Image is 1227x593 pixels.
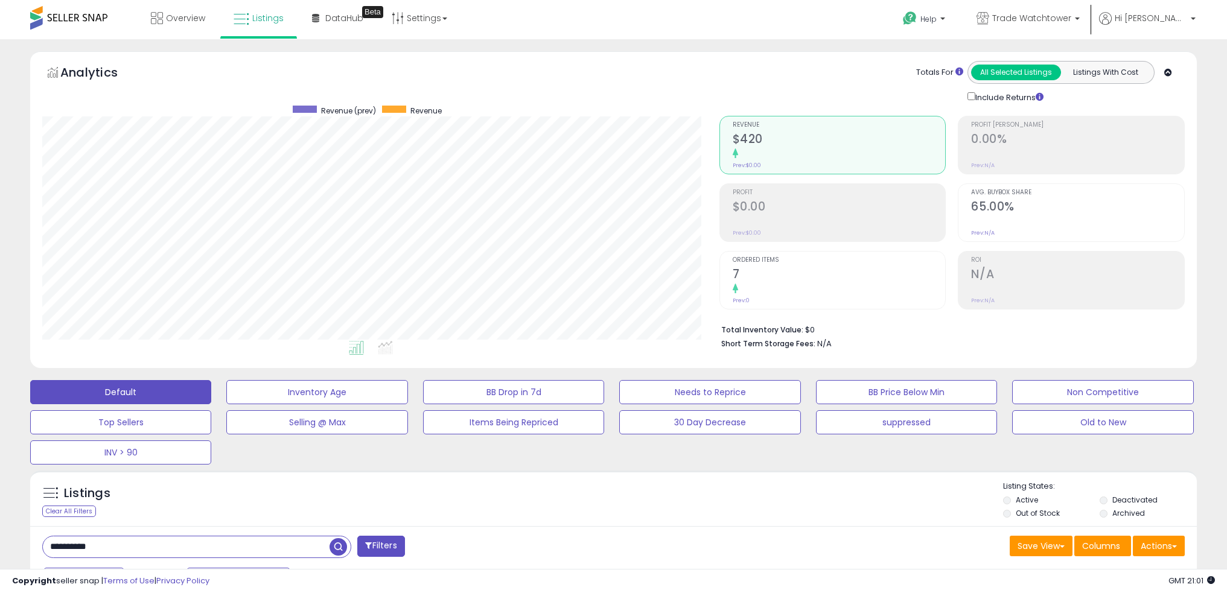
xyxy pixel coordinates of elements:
button: BB Drop in 7d [423,380,604,404]
div: Clear All Filters [42,506,96,517]
small: Prev: N/A [971,297,995,304]
span: DataHub [325,12,363,24]
button: INV > 90 [30,440,211,465]
div: Include Returns [958,90,1058,104]
p: Listing States: [1003,481,1197,492]
span: N/A [817,338,832,349]
h2: $0.00 [733,200,946,216]
button: Non Competitive [1012,380,1193,404]
div: Totals For [916,67,963,78]
span: Hi [PERSON_NAME] [1115,12,1187,24]
span: Avg. Buybox Share [971,189,1184,196]
span: Revenue [410,106,442,116]
span: Overview [166,12,205,24]
small: Prev: N/A [971,229,995,236]
label: Out of Stock [1016,508,1060,518]
button: Save View [1010,536,1072,556]
a: Help [893,2,957,39]
small: Prev: 0 [733,297,750,304]
button: Default [30,380,211,404]
button: Old to New [1012,410,1193,434]
li: $0 [721,322,1176,336]
h2: 0.00% [971,132,1184,148]
button: Filters [357,536,404,557]
button: Inventory Age [226,380,407,404]
button: Columns [1074,536,1131,556]
h2: N/A [971,267,1184,284]
b: Short Term Storage Fees: [721,338,815,349]
div: seller snap | | [12,576,209,587]
button: Listings With Cost [1060,65,1150,80]
button: BB Price Below Min [816,380,997,404]
label: Active [1016,495,1038,505]
span: Profit [733,189,946,196]
a: Hi [PERSON_NAME] [1099,12,1196,39]
button: 30 Day Decrease [619,410,800,434]
span: Profit [PERSON_NAME] [971,122,1184,128]
button: Needs to Reprice [619,380,800,404]
span: Revenue (prev) [321,106,376,116]
span: Revenue [733,122,946,128]
span: Listings [252,12,284,24]
small: Prev: N/A [971,162,995,169]
span: Help [920,14,937,24]
span: Columns [1082,540,1120,552]
span: ROI [971,257,1184,264]
h2: 65.00% [971,200,1184,216]
i: Get Help [902,11,917,26]
h5: Listings [64,485,110,502]
button: Top Sellers [30,410,211,434]
span: 2025-10-8 21:01 GMT [1168,575,1215,586]
span: Trade Watchtower [992,12,1071,24]
h5: Analytics [60,64,141,84]
label: Archived [1112,508,1145,518]
button: Selling @ Max [226,410,407,434]
b: Total Inventory Value: [721,325,803,335]
button: suppressed [816,410,997,434]
a: Privacy Policy [156,575,209,586]
div: Tooltip anchor [362,6,383,18]
h2: $420 [733,132,946,148]
a: Terms of Use [103,575,155,586]
label: Deactivated [1112,495,1158,505]
button: Items Being Repriced [423,410,604,434]
h2: 7 [733,267,946,284]
small: Prev: $0.00 [733,162,761,169]
button: Actions [1133,536,1185,556]
small: Prev: $0.00 [733,229,761,236]
span: Ordered Items [733,257,946,264]
strong: Copyright [12,575,56,586]
button: All Selected Listings [971,65,1061,80]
